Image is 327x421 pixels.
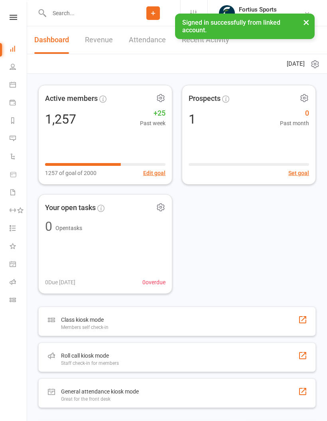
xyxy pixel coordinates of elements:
button: Edit goal [143,169,165,177]
span: 0 Due [DATE] [45,278,75,287]
input: Search... [47,8,126,19]
div: Staff check-in for members [61,360,119,366]
span: [DATE] [287,59,305,69]
span: Active members [45,93,98,104]
div: Class kiosk mode [61,315,108,325]
a: Roll call kiosk mode [10,274,28,292]
a: Product Sales [10,166,28,184]
a: Class kiosk mode [10,292,28,310]
div: Fortius Sports [239,6,293,13]
span: Signed in successfully from linked account. [182,19,280,34]
div: Great for the front desk [61,396,139,402]
span: Open tasks [55,225,82,231]
img: thumb_image1743802567.png [219,5,235,21]
div: 0 [45,220,52,233]
a: Reports [10,112,28,130]
button: × [299,14,313,31]
span: Prospects [189,93,221,104]
span: 0 overdue [142,278,165,287]
a: People [10,59,28,77]
span: +25 [140,108,165,119]
a: What's New [10,238,28,256]
span: Your open tasks [45,202,96,214]
div: 1,257 [45,113,76,126]
div: Roll call kiosk mode [61,351,119,360]
span: 0 [280,108,309,119]
div: [GEOGRAPHIC_DATA] [239,13,293,20]
a: Dashboard [10,41,28,59]
span: Past month [280,119,309,128]
a: Calendar [10,77,28,94]
a: General attendance kiosk mode [10,256,28,274]
span: 1257 of goal of 2000 [45,169,97,177]
a: Payments [10,94,28,112]
button: Set goal [288,169,309,177]
div: General attendance kiosk mode [61,387,139,396]
div: 1 [189,113,196,126]
div: Members self check-in [61,325,108,330]
span: Past week [140,119,165,128]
